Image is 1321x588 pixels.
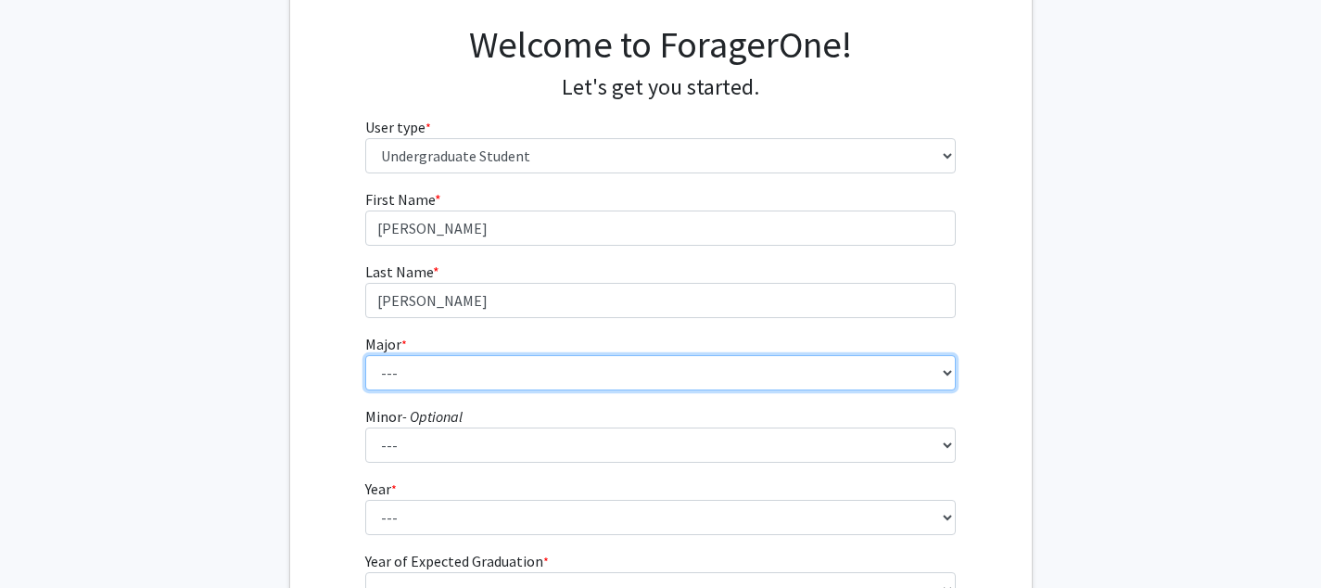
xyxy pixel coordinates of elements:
span: First Name [365,190,435,209]
label: Year of Expected Graduation [365,550,549,572]
iframe: Chat [14,505,79,574]
label: User type [365,116,431,138]
label: Year [365,478,397,500]
h4: Let's get you started. [365,74,956,101]
label: Major [365,333,407,355]
span: Last Name [365,262,433,281]
i: - Optional [402,407,463,426]
label: Minor [365,405,463,428]
h1: Welcome to ForagerOne! [365,22,956,67]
